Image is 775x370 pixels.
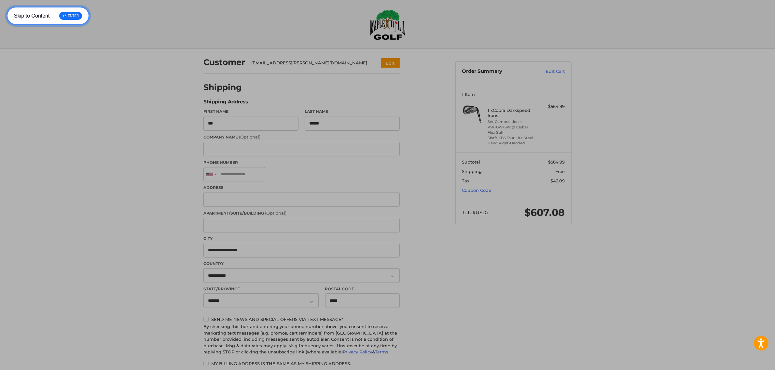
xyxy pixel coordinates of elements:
label: My billing address is the same as my shipping address. [203,361,400,366]
span: $564.99 [548,159,565,165]
div: $564.99 [539,103,565,110]
span: Subtotal [462,159,480,165]
h3: Order Summary [462,68,532,75]
li: Set Composition 4-PW+GW+SW (9 Clubs) [488,119,538,130]
label: Company Name [203,134,400,140]
h4: 1 x Cobra Darkspeed Irons [488,108,538,118]
li: Shaft KBS Tour Lite Steel [488,135,538,141]
li: Flex Stiff [488,130,538,135]
label: Apartment/Suite/Building [203,210,400,217]
label: State/Province [203,286,319,292]
span: Total (USD) [462,209,488,216]
h2: Customer [203,57,245,67]
label: Phone Number [203,160,400,165]
small: (Optional) [265,210,286,216]
div: By checking this box and entering your phone number above, you consent to receive marketing text ... [203,324,400,355]
li: Hand Right-Handed [488,140,538,146]
h2: Shipping [203,82,242,92]
label: Country [203,261,400,267]
legend: Shipping Address [203,98,248,109]
label: First Name [203,109,298,114]
label: Send me news and special offers via text message* [203,317,400,322]
label: Last Name [305,109,400,114]
span: Tax [462,178,470,183]
label: City [203,236,400,242]
a: Edit Cart [532,68,565,75]
span: $607.08 [525,206,565,218]
label: Postal Code [325,286,400,292]
button: Edit [381,58,400,68]
img: Maple Hill Golf [370,9,406,40]
span: Free [556,169,565,174]
a: Terms [375,349,388,354]
label: Address [203,185,400,191]
a: Privacy Policy [343,349,372,354]
span: $42.09 [551,178,565,183]
span: Shipping [462,169,482,174]
h3: 1 Item [462,92,565,97]
small: (Optional) [239,134,260,139]
div: United States: +1 [204,167,219,181]
a: Coupon Code [462,188,491,193]
div: [EMAIL_ADDRESS][PERSON_NAME][DOMAIN_NAME] [252,60,368,66]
